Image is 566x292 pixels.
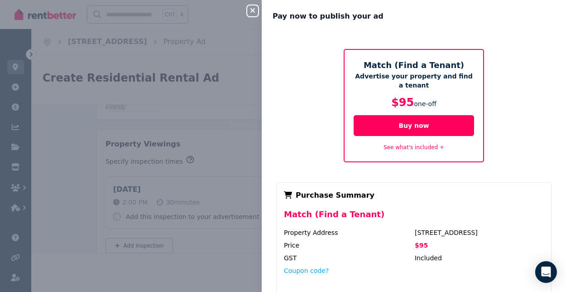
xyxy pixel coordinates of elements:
div: Purchase Summary [284,190,544,201]
div: Open Intercom Messenger [535,261,557,283]
button: Buy now [354,115,474,136]
a: See what's included + [384,144,444,151]
div: Included [415,253,544,263]
div: [STREET_ADDRESS] [415,228,544,237]
button: Coupon code? [284,266,329,275]
div: Property Address [284,228,413,237]
span: one-off [414,100,436,107]
span: Pay now to publish your ad [273,11,384,22]
h5: Match (Find a Tenant) [354,59,474,72]
div: Price [284,241,413,250]
div: GST [284,253,413,263]
p: Advertise your property and find a tenant [354,72,474,90]
span: $95 [391,96,414,109]
div: Match (Find a Tenant) [284,208,544,228]
span: $95 [415,242,428,249]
